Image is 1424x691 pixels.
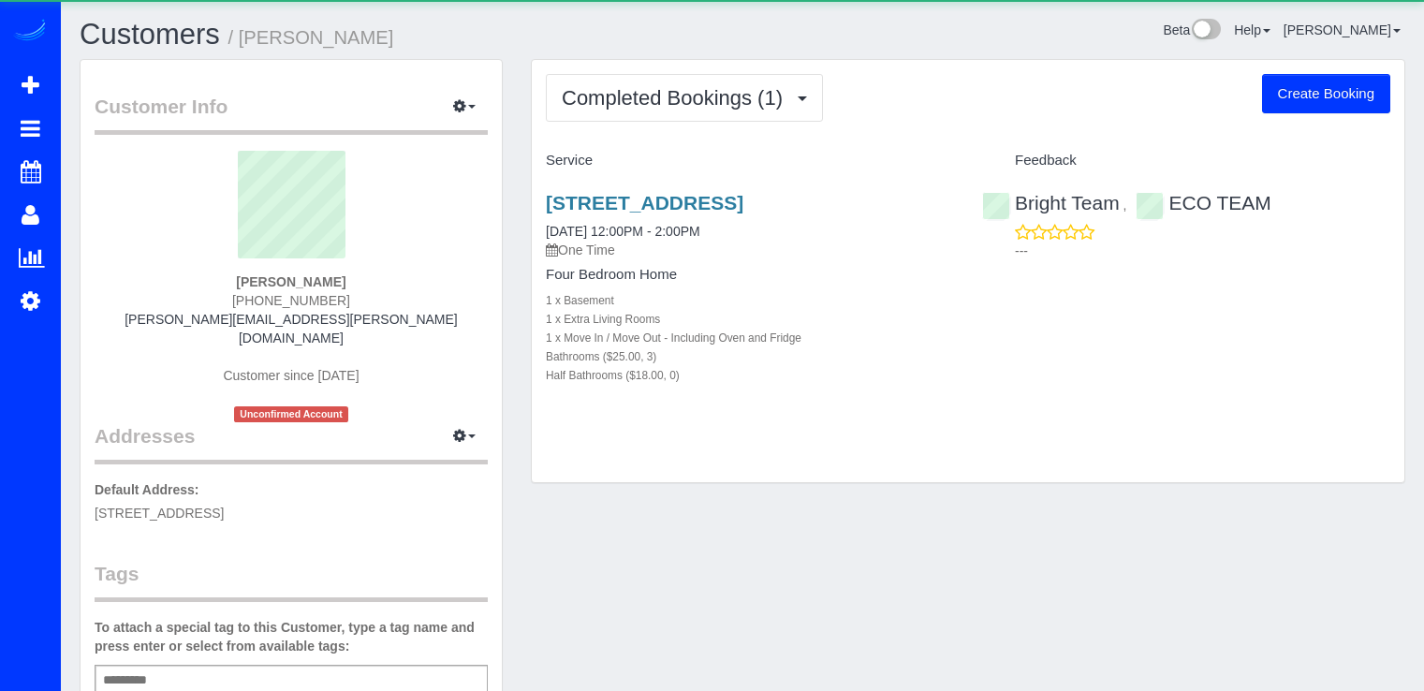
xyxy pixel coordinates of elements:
[546,331,801,345] small: 1 x Move In / Move Out - Including Oven and Fridge
[1123,198,1127,213] span: ,
[1234,22,1270,37] a: Help
[1015,242,1390,260] p: ---
[95,618,488,655] label: To attach a special tag to this Customer, type a tag name and press enter or select from availabl...
[95,560,488,602] legend: Tags
[546,313,660,326] small: 1 x Extra Living Rooms
[546,241,954,259] p: One Time
[562,86,792,110] span: Completed Bookings (1)
[223,368,359,383] span: Customer since [DATE]
[125,312,458,345] a: [PERSON_NAME][EMAIL_ADDRESS][PERSON_NAME][DOMAIN_NAME]
[80,18,220,51] a: Customers
[546,294,614,307] small: 1 x Basement
[546,192,743,213] a: [STREET_ADDRESS]
[546,350,656,363] small: Bathrooms ($25.00, 3)
[95,480,199,499] label: Default Address:
[546,224,700,239] a: [DATE] 12:00PM - 2:00PM
[1136,192,1270,213] a: ECO TEAM
[236,274,345,289] strong: [PERSON_NAME]
[11,19,49,45] img: Automaid Logo
[546,74,823,122] button: Completed Bookings (1)
[982,153,1390,169] h4: Feedback
[228,27,394,48] small: / [PERSON_NAME]
[232,293,350,308] span: [PHONE_NUMBER]
[1284,22,1401,37] a: [PERSON_NAME]
[546,369,680,382] small: Half Bathrooms ($18.00, 0)
[1190,19,1221,43] img: New interface
[546,153,954,169] h4: Service
[95,506,224,521] span: [STREET_ADDRESS]
[982,192,1120,213] a: Bright Team
[546,267,954,283] h4: Four Bedroom Home
[1163,22,1221,37] a: Beta
[1262,74,1390,113] button: Create Booking
[95,93,488,135] legend: Customer Info
[234,406,348,422] span: Unconfirmed Account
